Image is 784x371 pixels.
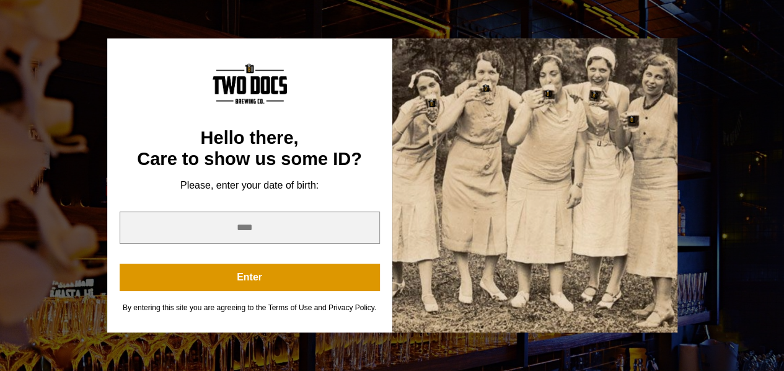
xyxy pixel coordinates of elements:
[213,63,287,104] img: Content Logo
[120,264,380,291] button: Enter
[120,212,380,244] input: year
[120,179,380,192] div: Please, enter your date of birth:
[120,128,380,169] div: Hello there, Care to show us some ID?
[120,303,380,313] div: By entering this site you are agreeing to the Terms of Use and Privacy Policy.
